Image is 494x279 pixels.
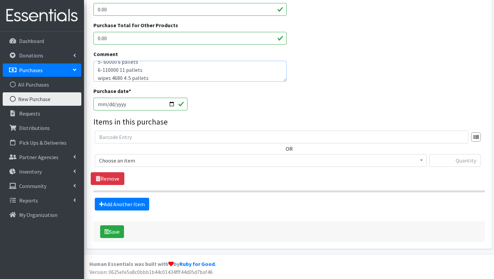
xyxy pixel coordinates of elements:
[3,63,81,77] a: Purchases
[3,208,81,222] a: My Organization
[19,125,50,131] p: Distributions
[19,168,42,175] p: Inventory
[19,52,43,59] p: Donations
[100,225,124,238] button: Save
[429,154,481,167] input: Quantity
[89,261,216,267] strong: Human Essentials was built with by .
[19,212,57,218] p: My Organization
[3,49,81,62] a: Donations
[3,150,81,164] a: Partner Agencies
[93,50,118,58] label: Comment
[95,131,468,143] input: Barcode Entry
[95,198,149,211] a: Add Another Item
[3,78,81,91] a: All Purchases
[3,136,81,149] a: Pick Ups & Deliveries
[129,88,131,94] abbr: required
[89,269,213,275] span: Version: 0625efe5a8c0bbb1b44c01434fff44d05d7baf46
[19,183,46,189] p: Community
[99,156,422,165] span: Choose an item
[3,121,81,135] a: Distributions
[93,116,485,128] legend: Items in this purchase
[91,172,124,185] a: Remove
[93,21,178,29] label: Purchase Total for Other Products
[3,165,81,178] a: Inventory
[19,139,67,146] p: Pick Ups & Deliveries
[286,145,293,153] label: OR
[19,67,43,74] p: Purchases
[3,179,81,193] a: Community
[3,4,81,27] img: HumanEssentials
[3,92,81,106] a: New Purchase
[19,38,44,44] p: Dashboard
[3,34,81,48] a: Dashboard
[19,154,58,160] p: Partner Agencies
[19,110,40,117] p: Requests
[93,87,131,95] label: Purchase date
[3,107,81,120] a: Requests
[19,197,38,204] p: Reports
[3,194,81,207] a: Reports
[179,261,215,267] a: Ruby for Good
[95,154,427,167] span: Choose an item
